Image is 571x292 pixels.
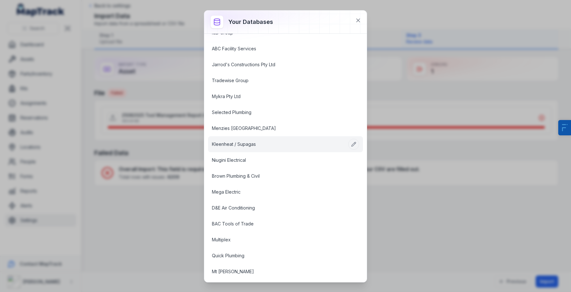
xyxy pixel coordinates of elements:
[212,109,344,116] a: Selected Plumbing
[228,18,273,26] h3: Your databases
[212,237,344,243] a: Multiplex
[212,173,344,179] a: Brown Plumbing & Civil
[212,157,344,163] a: Niugini Electrical
[212,205,344,211] a: D&E Air Conditioning
[212,141,344,147] a: Kleenheat / Supagas
[212,125,344,132] a: Menzies [GEOGRAPHIC_DATA]
[212,253,344,259] a: Quick Plumbing
[212,61,344,68] a: Jarrod's Constructions Pty Ltd
[212,221,344,227] a: BAC Tools of Trade
[212,268,344,275] a: Mt [PERSON_NAME]
[212,189,344,195] a: Mega Electric
[212,77,344,84] a: Tradewise Group
[212,46,344,52] a: ABC Facility Services
[212,30,344,36] a: I&D Group
[212,93,344,100] a: Mykra Pty Ltd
